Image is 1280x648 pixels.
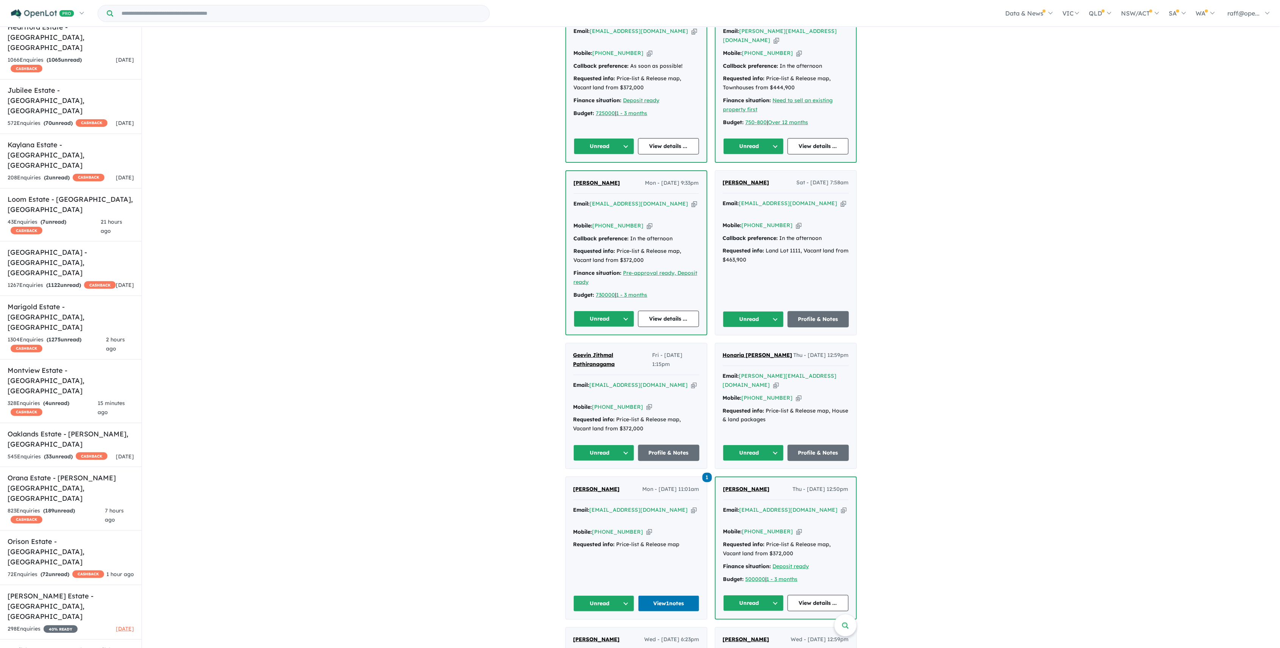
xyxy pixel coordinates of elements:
[723,247,765,254] strong: Requested info:
[11,65,42,72] span: CASHBACK
[773,381,779,389] button: Copy
[645,179,699,188] span: Mon - [DATE] 9:33pm
[116,120,134,126] span: [DATE]
[8,365,134,396] h5: Montview Estate - [GEOGRAPHIC_DATA] , [GEOGRAPHIC_DATA]
[723,138,784,154] button: Unread
[72,570,104,578] span: CASHBACK
[647,49,652,57] button: Copy
[84,281,116,289] span: CASHBACK
[574,247,699,265] div: Price-list & Release map, Vacant land from $372,000
[1228,9,1260,17] span: raff@ope...
[723,200,739,207] strong: Email:
[723,179,769,186] span: [PERSON_NAME]
[42,571,48,578] span: 72
[574,97,622,104] strong: Finance situation:
[574,138,635,154] button: Unread
[573,382,590,388] strong: Email:
[574,269,698,285] u: Pre-approval ready, Deposit ready
[623,97,660,104] u: Deposit ready
[8,506,105,525] div: 823 Enquir ies
[723,62,849,71] div: In the afternoon
[723,97,833,113] a: Need to sell an existing property first
[794,351,849,360] span: Thu - [DATE] 12:59pm
[723,235,778,241] strong: Callback preference:
[617,291,648,298] a: 1 - 3 months
[574,248,615,254] strong: Requested info:
[723,575,849,584] div: |
[593,222,644,229] a: [PHONE_NUMBER]
[574,50,593,56] strong: Mobile:
[746,119,767,126] u: 750-800
[47,336,81,343] strong: ( unread)
[773,563,809,570] u: Deposit ready
[643,485,699,494] span: Mon - [DATE] 11:01am
[596,110,615,117] a: 725000
[8,218,101,236] div: 43 Enquir ies
[115,5,488,22] input: Try estate name, suburb, builder or developer
[723,528,742,535] strong: Mobile:
[742,50,793,56] a: [PHONE_NUMBER]
[574,74,699,92] div: Price-list & Release map, Vacant land from $372,000
[723,50,742,56] strong: Mobile:
[8,335,106,354] div: 1304 Enquir ies
[105,507,124,523] span: 7 hours ago
[739,200,838,207] a: [EMAIL_ADDRESS][DOMAIN_NAME]
[723,485,770,494] a: [PERSON_NAME]
[573,636,620,643] span: [PERSON_NAME]
[723,541,765,548] strong: Requested info:
[106,336,125,352] span: 2 hours ago
[8,473,134,503] h5: Orana Estate - [PERSON_NAME][GEOGRAPHIC_DATA] , [GEOGRAPHIC_DATA]
[8,173,104,182] div: 208 Enquir ies
[40,218,66,225] strong: ( unread)
[788,595,849,611] a: View details ...
[590,506,688,513] a: [EMAIL_ADDRESS][DOMAIN_NAME]
[98,400,125,416] span: 15 minutes ago
[841,506,847,514] button: Copy
[46,174,49,181] span: 2
[723,178,769,187] a: [PERSON_NAME]
[723,97,771,104] strong: Finance situation:
[48,336,61,343] span: 1275
[742,528,793,535] a: [PHONE_NUMBER]
[106,571,134,578] span: 1 hour ago
[8,85,134,116] h5: Jubilee Estate - [GEOGRAPHIC_DATA] , [GEOGRAPHIC_DATA]
[796,221,802,229] button: Copy
[791,635,849,644] span: Wed - [DATE] 12:59pm
[573,416,615,423] strong: Requested info:
[45,507,54,514] span: 189
[723,407,849,425] div: Price-list & Release map, House & land packages
[723,636,769,643] span: [PERSON_NAME]
[76,119,107,127] span: CASHBACK
[574,179,620,188] a: [PERSON_NAME]
[573,506,590,513] strong: Email:
[573,485,620,494] a: [PERSON_NAME]
[746,576,766,583] a: 500000
[43,507,75,514] strong: ( unread)
[590,382,688,388] a: [EMAIL_ADDRESS][DOMAIN_NAME]
[116,453,134,460] span: [DATE]
[8,22,134,53] h5: Heartford Estate - [GEOGRAPHIC_DATA] , [GEOGRAPHIC_DATA]
[702,472,712,482] a: 1
[73,174,104,181] span: CASHBACK
[702,473,712,482] span: 1
[723,28,740,34] strong: Email:
[645,635,699,644] span: Wed - [DATE] 6:23pm
[574,291,699,300] div: |
[691,200,697,208] button: Copy
[8,399,98,417] div: 328 Enquir ies
[590,28,688,34] a: [EMAIL_ADDRESS][DOMAIN_NAME]
[723,28,837,44] a: [PERSON_NAME][EMAIL_ADDRESS][DOMAIN_NAME]
[8,194,134,215] h5: Loom Estate - [GEOGRAPHIC_DATA] , [GEOGRAPHIC_DATA]
[574,234,699,243] div: In the afternoon
[723,445,784,461] button: Unread
[116,625,134,632] span: [DATE]
[596,291,615,298] u: 730000
[638,595,699,612] a: View1notes
[574,179,620,186] span: [PERSON_NAME]
[841,199,846,207] button: Copy
[723,372,739,379] strong: Email:
[723,222,742,229] strong: Mobile:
